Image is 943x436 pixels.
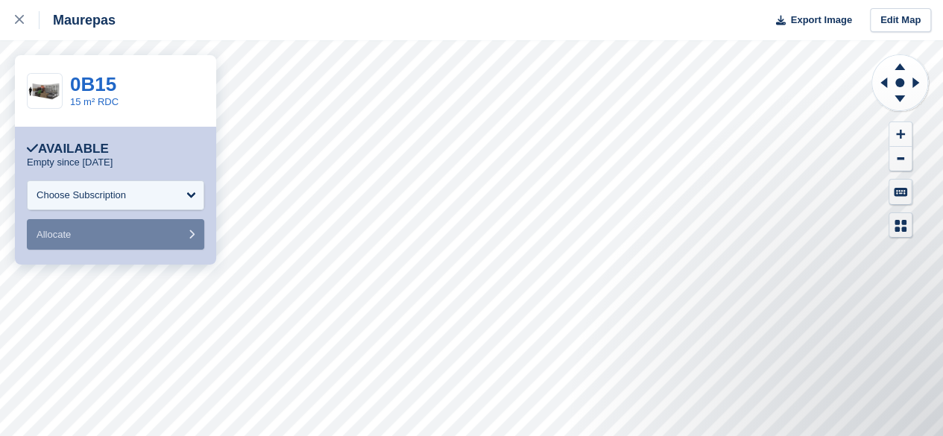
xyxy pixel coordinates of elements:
[37,229,71,240] span: Allocate
[790,13,851,28] span: Export Image
[889,147,912,171] button: Zoom Out
[889,213,912,238] button: Map Legend
[27,142,109,157] div: Available
[870,8,931,33] a: Edit Map
[40,11,116,29] div: Maurepas
[767,8,852,33] button: Export Image
[70,73,116,95] a: 0B15
[28,78,62,104] img: box-14m2.jpg
[70,96,119,107] a: 15 m² RDC
[37,188,126,203] div: Choose Subscription
[889,180,912,204] button: Keyboard Shortcuts
[27,219,204,250] button: Allocate
[27,157,113,168] p: Empty since [DATE]
[889,122,912,147] button: Zoom In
